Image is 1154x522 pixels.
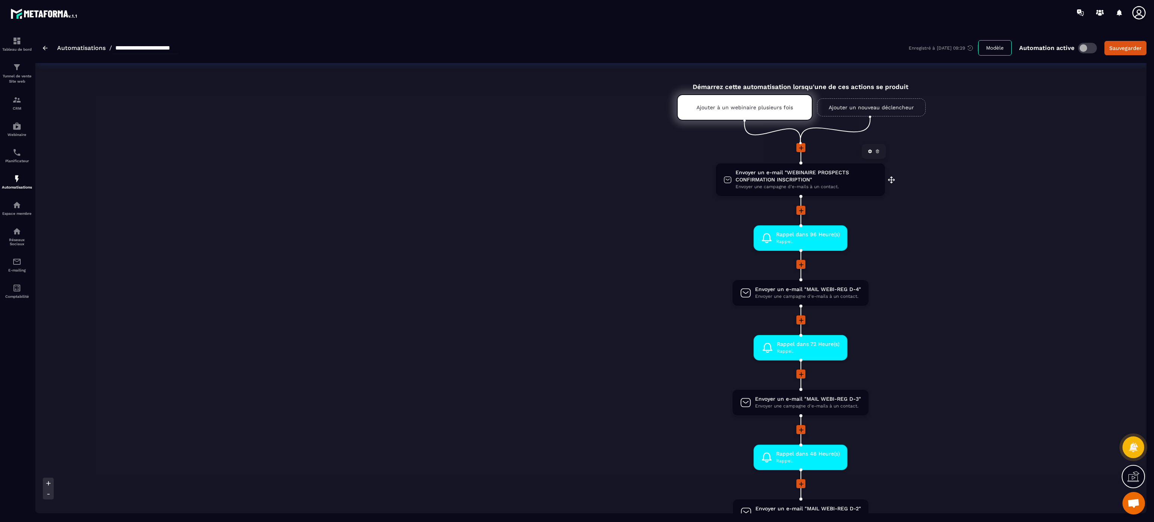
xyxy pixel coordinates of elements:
a: Ajouter un nouveau déclencheur [817,98,926,116]
img: logo [11,7,78,20]
span: Rappel dans 48 Heure(s) [776,450,840,457]
div: Ouvrir le chat [1122,492,1145,514]
span: Rappel. [776,238,840,245]
img: email [12,257,21,266]
span: Envoyer une campagne d'e-mails à un contact. [736,183,878,190]
a: Automatisations [57,44,106,51]
span: Envoyer une campagne d'e-mails à un contact. [755,293,861,300]
div: Sauvegarder [1109,44,1142,52]
a: formationformationTableau de bord [2,31,32,57]
span: / [109,44,112,51]
a: formationformationTunnel de vente Site web [2,57,32,90]
a: formationformationCRM [2,90,32,116]
span: Envoyer un e-mail "MAIL WEBI-REG D-2" [755,505,861,512]
a: emailemailE-mailing [2,252,32,278]
img: formation [12,36,21,45]
img: automations [12,201,21,210]
p: Tableau de bord [2,47,32,51]
p: [DATE] 09:29 [937,45,965,51]
span: Envoyer un e-mail "WEBINAIRE PROSPECTS CONFIRMATION INSCRIPTION" [736,169,878,183]
img: arrow [43,46,48,50]
span: Rappel dans 72 Heure(s) [777,341,840,348]
div: Enregistré à [909,45,978,51]
p: Comptabilité [2,294,32,299]
p: Webinaire [2,133,32,137]
a: schedulerschedulerPlanificateur [2,142,32,169]
a: automationsautomationsAutomatisations [2,169,32,195]
p: Planificateur [2,159,32,163]
span: Rappel dans 96 Heure(s) [776,231,840,238]
p: Tunnel de vente Site web [2,74,32,84]
span: Envoyer une campagne d'e-mails à un contact. [755,512,861,519]
button: Sauvegarder [1104,41,1146,55]
span: Rappel. [776,457,840,465]
a: automationsautomationsEspace membre [2,195,32,221]
p: Automatisations [2,185,32,189]
button: Modèle [978,40,1012,56]
p: CRM [2,106,32,110]
img: social-network [12,227,21,236]
img: scheduler [12,148,21,157]
span: Envoyer une campagne d'e-mails à un contact. [755,403,861,410]
span: Rappel. [777,348,840,355]
img: accountant [12,284,21,293]
img: formation [12,95,21,104]
p: Réseaux Sociaux [2,238,32,246]
a: accountantaccountantComptabilité [2,278,32,304]
a: social-networksocial-networkRéseaux Sociaux [2,221,32,252]
div: Démarrez cette automatisation lorsqu'une de ces actions se produit [658,74,943,91]
img: automations [12,174,21,183]
span: Envoyer un e-mail "MAIL WEBI-REG D-4" [755,286,861,293]
p: Ajouter à un webinaire plusieurs fois [696,104,793,110]
p: Automation active [1019,44,1074,51]
img: automations [12,122,21,131]
a: automationsautomationsWebinaire [2,116,32,142]
p: Espace membre [2,211,32,216]
img: formation [12,63,21,72]
p: E-mailing [2,268,32,272]
span: Envoyer un e-mail "MAIL WEBI-REG D-3" [755,395,861,403]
